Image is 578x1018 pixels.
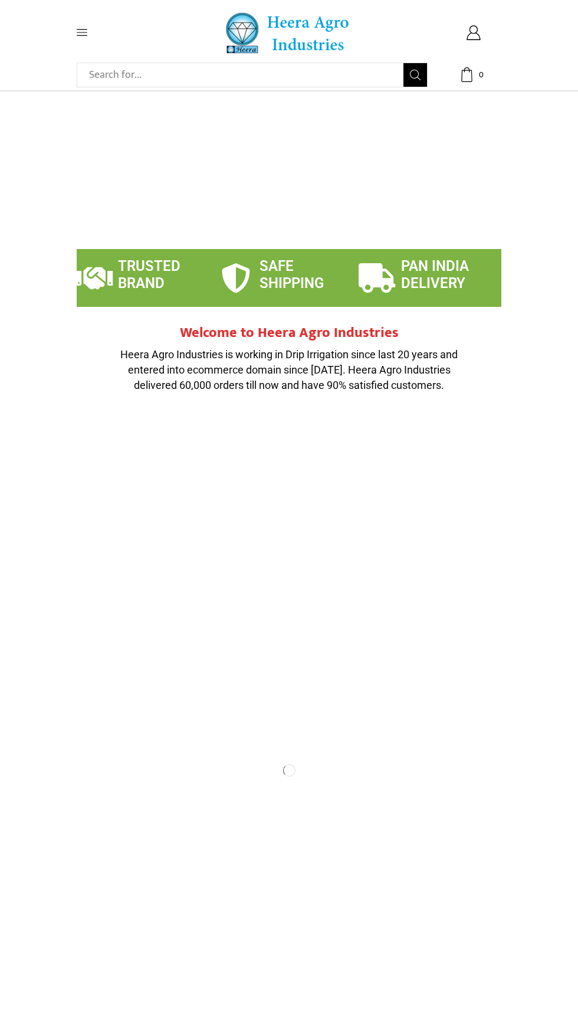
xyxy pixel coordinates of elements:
[112,347,466,392] p: Heera Agro Industries is working in Drip Irrigation since last 20 years and entered into ecommerc...
[83,63,403,87] input: Search for...
[112,325,466,342] h2: Welcome to Heera Agro Industries
[401,258,469,292] span: PAN INDIA DELIVERY
[260,258,324,292] span: SAFE SHIPPING
[118,258,180,292] span: TRUSTED BRAND
[403,63,427,87] button: Search button
[475,69,487,81] span: 0
[445,67,501,82] a: 0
